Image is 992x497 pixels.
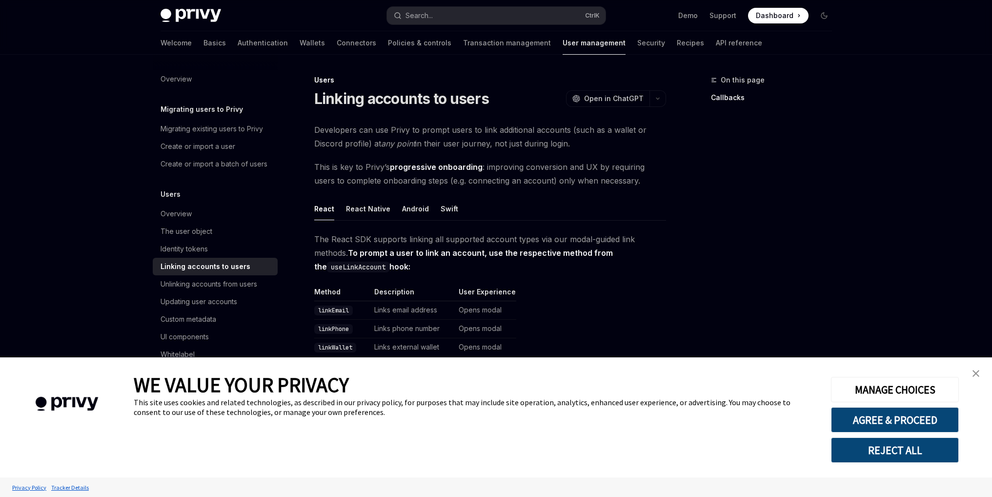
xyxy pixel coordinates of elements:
[972,370,979,377] img: close banner
[161,243,208,255] div: Identity tokens
[153,205,278,223] a: Overview
[161,141,235,152] div: Create or import a user
[370,357,455,375] td: Links Google account
[161,313,216,325] div: Custom metadata
[314,248,613,271] strong: To prompt a user to link an account, use the respective method from the hook:
[153,223,278,240] a: The user object
[678,11,698,21] a: Demo
[370,320,455,338] td: Links phone number
[153,328,278,346] a: UI components
[153,120,278,138] a: Migrating existing users to Privy
[314,324,353,334] code: linkPhone
[314,160,666,187] span: This is key to Privy’s : improving conversion and UX by requiring users to complete onboarding st...
[455,301,516,320] td: Opens modal
[161,73,192,85] div: Overview
[346,197,390,220] button: React Native
[566,90,649,107] button: Open in ChatGPT
[314,306,353,315] code: linkEmail
[677,31,704,55] a: Recipes
[402,197,429,220] button: Android
[153,240,278,258] a: Identity tokens
[455,338,516,357] td: Opens modal
[10,479,49,496] a: Privacy Policy
[388,31,451,55] a: Policies & controls
[584,94,644,104] span: Open in ChatGPT
[161,208,192,220] div: Overview
[161,349,195,360] div: Whitelabel
[300,31,325,55] a: Wallets
[314,123,666,150] span: Developers can use Privy to prompt users to link additional accounts (such as a wallet or Discord...
[370,287,455,301] th: Description
[455,287,516,301] th: User Experience
[637,31,665,55] a: Security
[161,226,212,237] div: The user object
[711,90,840,105] a: Callbacks
[455,357,516,375] td: Direct redirect
[966,364,986,383] a: close banner
[370,338,455,357] td: Links external wallet
[153,138,278,155] a: Create or import a user
[721,74,765,86] span: On this page
[831,437,959,463] button: REJECT ALL
[381,139,415,148] em: any point
[161,331,209,343] div: UI components
[161,261,250,272] div: Linking accounts to users
[161,188,181,200] h5: Users
[831,377,959,402] button: MANAGE CHOICES
[716,31,762,55] a: API reference
[463,31,551,55] a: Transaction management
[405,10,433,21] div: Search...
[585,12,600,20] span: Ctrl K
[563,31,626,55] a: User management
[161,123,263,135] div: Migrating existing users to Privy
[203,31,226,55] a: Basics
[161,278,257,290] div: Unlinking accounts from users
[314,197,334,220] button: React
[153,258,278,275] a: Linking accounts to users
[314,343,356,352] code: linkWallet
[390,162,483,172] strong: progressive onboarding
[314,90,489,107] h1: Linking accounts to users
[748,8,809,23] a: Dashboard
[153,70,278,88] a: Overview
[153,155,278,173] a: Create or import a batch of users
[314,75,666,85] div: Users
[134,397,816,417] div: This site uses cookies and related technologies, as described in our privacy policy, for purposes...
[756,11,793,21] span: Dashboard
[816,8,832,23] button: Toggle dark mode
[441,197,458,220] button: Swift
[15,383,119,425] img: company logo
[49,479,91,496] a: Tracker Details
[161,31,192,55] a: Welcome
[161,296,237,308] div: Updating user accounts
[153,346,278,363] a: Whitelabel
[153,293,278,311] a: Updating user accounts
[314,287,370,301] th: Method
[387,7,606,24] button: Search...CtrlK
[337,31,376,55] a: Connectors
[161,158,267,170] div: Create or import a batch of users
[370,301,455,320] td: Links email address
[153,311,278,328] a: Custom metadata
[161,104,243,115] h5: Migrating users to Privy
[709,11,736,21] a: Support
[161,9,221,22] img: dark logo
[134,372,349,397] span: WE VALUE YOUR PRIVACY
[831,407,959,433] button: AGREE & PROCEED
[238,31,288,55] a: Authentication
[314,232,666,273] span: The React SDK supports linking all supported account types via our modal-guided link methods.
[327,262,389,272] code: useLinkAccount
[153,275,278,293] a: Unlinking accounts from users
[455,320,516,338] td: Opens modal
